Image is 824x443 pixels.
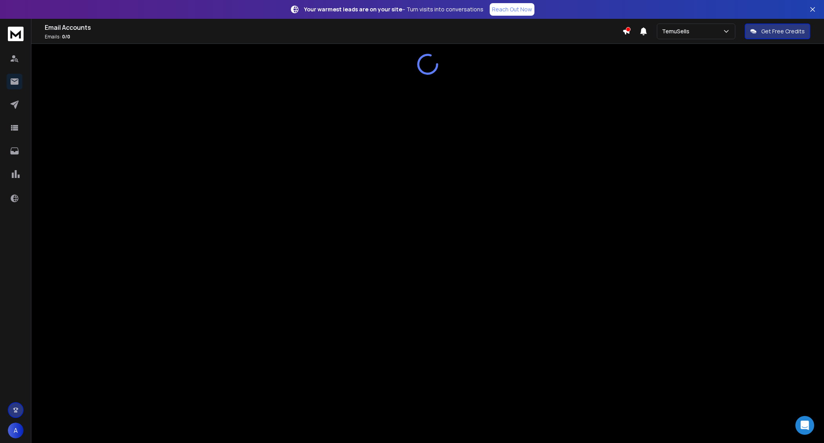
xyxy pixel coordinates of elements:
[62,33,70,40] span: 0 / 0
[490,3,534,16] a: Reach Out Now
[8,27,24,41] img: logo
[8,423,24,438] button: A
[304,5,483,13] p: – Turn visits into conversations
[45,23,622,32] h1: Email Accounts
[304,5,402,13] strong: Your warmest leads are on your site
[492,5,532,13] p: Reach Out Now
[662,27,693,35] p: TemuSells
[795,416,814,435] div: Open Intercom Messenger
[761,27,805,35] p: Get Free Credits
[745,24,810,39] button: Get Free Credits
[45,34,622,40] p: Emails :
